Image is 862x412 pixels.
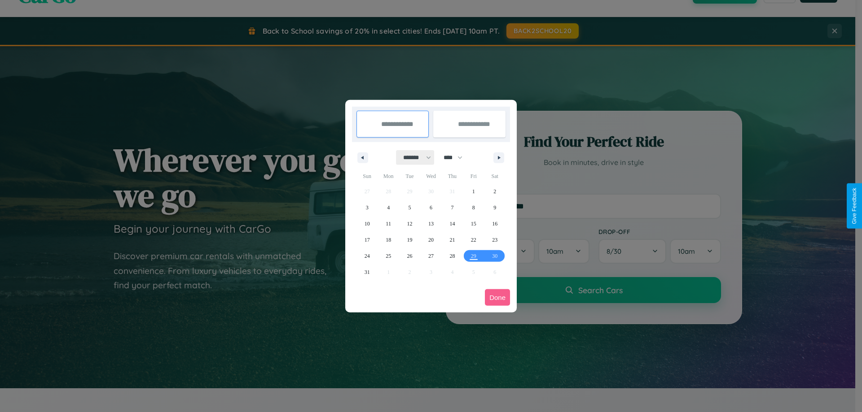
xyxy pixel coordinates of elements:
[378,232,399,248] button: 18
[430,199,432,216] span: 6
[451,199,453,216] span: 7
[851,188,858,224] div: Give Feedback
[356,248,378,264] button: 24
[387,199,390,216] span: 4
[378,216,399,232] button: 11
[484,199,506,216] button: 9
[463,232,484,248] button: 22
[386,216,391,232] span: 11
[463,169,484,183] span: Fri
[442,232,463,248] button: 21
[472,199,475,216] span: 8
[428,216,434,232] span: 13
[442,169,463,183] span: Thu
[484,183,506,199] button: 2
[365,264,370,280] span: 31
[378,248,399,264] button: 25
[407,216,413,232] span: 12
[484,248,506,264] button: 30
[463,216,484,232] button: 15
[442,199,463,216] button: 7
[399,169,420,183] span: Tue
[407,248,413,264] span: 26
[420,216,441,232] button: 13
[365,232,370,248] span: 17
[449,232,455,248] span: 21
[420,169,441,183] span: Wed
[442,216,463,232] button: 14
[420,248,441,264] button: 27
[493,199,496,216] span: 9
[471,248,476,264] span: 29
[463,199,484,216] button: 8
[463,183,484,199] button: 1
[493,183,496,199] span: 2
[471,216,476,232] span: 15
[463,248,484,264] button: 29
[407,232,413,248] span: 19
[356,232,378,248] button: 17
[442,248,463,264] button: 28
[492,216,497,232] span: 16
[409,199,411,216] span: 5
[356,264,378,280] button: 31
[366,199,369,216] span: 3
[399,216,420,232] button: 12
[428,232,434,248] span: 20
[365,248,370,264] span: 24
[399,199,420,216] button: 5
[485,289,510,306] button: Done
[420,199,441,216] button: 6
[399,232,420,248] button: 19
[356,199,378,216] button: 3
[386,232,391,248] span: 18
[449,216,455,232] span: 14
[378,199,399,216] button: 4
[472,183,475,199] span: 1
[484,169,506,183] span: Sat
[356,216,378,232] button: 10
[428,248,434,264] span: 27
[386,248,391,264] span: 25
[378,169,399,183] span: Mon
[365,216,370,232] span: 10
[399,248,420,264] button: 26
[484,216,506,232] button: 16
[420,232,441,248] button: 20
[492,248,497,264] span: 30
[356,169,378,183] span: Sun
[492,232,497,248] span: 23
[484,232,506,248] button: 23
[471,232,476,248] span: 22
[449,248,455,264] span: 28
